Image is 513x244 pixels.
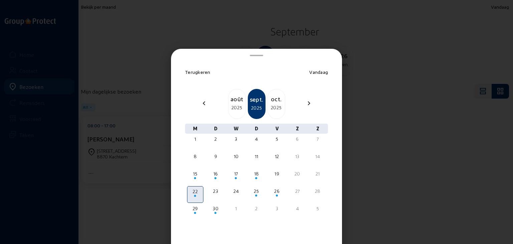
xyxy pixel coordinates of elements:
div: 3 [228,136,243,142]
div: 29 [188,205,203,212]
mat-icon: chevron_right [305,99,313,107]
div: D [246,124,267,134]
div: 27 [290,188,305,195]
div: oct. [268,94,285,104]
div: 5 [270,136,285,142]
div: 30 [208,205,223,212]
div: 1 [228,205,243,212]
div: 1 [188,136,203,142]
div: 8 [188,153,203,160]
div: 11 [249,153,264,160]
div: 22 [188,188,202,195]
div: M [185,124,205,134]
div: 4 [249,136,264,142]
div: 18 [249,170,264,177]
mat-icon: chevron_left [200,99,208,107]
div: 3 [270,205,285,212]
div: 20 [290,170,305,177]
div: 2 [249,205,264,212]
div: 4 [290,205,305,212]
div: 15 [188,170,203,177]
div: 5 [310,205,325,212]
div: 10 [228,153,243,160]
div: 9 [208,153,223,160]
div: W [226,124,246,134]
span: Vandaag [309,69,328,75]
div: 28 [310,188,325,195]
div: 17 [228,170,243,177]
div: Z [308,124,328,134]
div: 12 [270,153,285,160]
div: 26 [270,188,285,195]
span: Terugkeren [185,69,210,75]
div: août [228,94,245,104]
div: 16 [208,170,223,177]
div: 25 [249,188,264,195]
div: 6 [290,136,305,142]
div: 2025 [248,104,265,112]
div: 2025 [268,104,285,112]
div: 13 [290,153,305,160]
div: D [205,124,226,134]
div: 7 [310,136,325,142]
div: 14 [310,153,325,160]
div: 21 [310,170,325,177]
div: 19 [270,170,285,177]
div: Z [287,124,308,134]
div: sept. [248,95,265,104]
div: 2 [208,136,223,142]
div: 2025 [228,104,245,112]
div: 23 [208,188,223,195]
div: V [267,124,287,134]
div: 24 [228,188,243,195]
